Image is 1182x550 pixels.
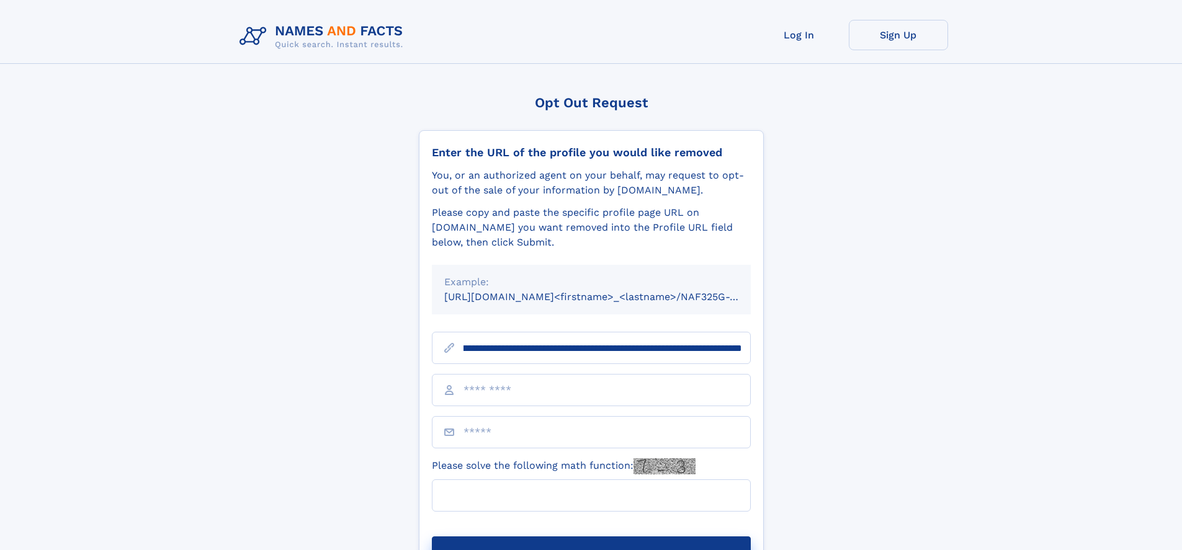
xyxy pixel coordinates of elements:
[432,458,696,474] label: Please solve the following math function:
[444,275,738,290] div: Example:
[235,20,413,53] img: Logo Names and Facts
[444,291,774,303] small: [URL][DOMAIN_NAME]<firstname>_<lastname>/NAF325G-xxxxxxxx
[432,146,751,159] div: Enter the URL of the profile you would like removed
[419,95,764,110] div: Opt Out Request
[432,205,751,250] div: Please copy and paste the specific profile page URL on [DOMAIN_NAME] you want removed into the Pr...
[849,20,948,50] a: Sign Up
[750,20,849,50] a: Log In
[432,168,751,198] div: You, or an authorized agent on your behalf, may request to opt-out of the sale of your informatio...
